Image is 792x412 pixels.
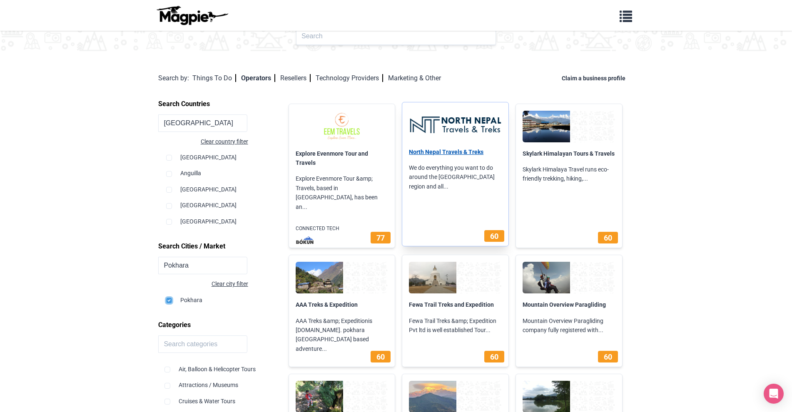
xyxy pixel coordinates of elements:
div: [GEOGRAPHIC_DATA] [166,194,271,210]
a: Skylark Himalayan Tours & Travels [523,150,615,157]
h2: Search Cities / Market [158,239,277,253]
p: CONNECTED TECH [289,221,395,236]
img: North Nepal Travels & Treks logo [409,109,502,141]
input: Search City / Region [158,257,247,274]
p: We do everything you want to do around the [GEOGRAPHIC_DATA] region and all... [402,156,508,198]
span: 60 [490,352,498,361]
input: Search [296,27,496,45]
a: AAA Treks & Expedition [296,301,358,308]
div: Clear city filter [158,279,248,288]
h2: Categories [158,318,277,332]
div: Open Intercom Messenger [764,384,784,404]
img: ukn6pmczrjpsj7tjs5md.svg [292,236,317,244]
span: 60 [604,352,612,361]
span: 60 [490,232,498,241]
span: 60 [376,352,385,361]
div: Cruises & Water Tours [164,390,271,406]
span: 77 [376,233,385,242]
img: v7edh8xvwsbgqsxsb1um.jpg [523,262,570,293]
div: Search by: [158,73,189,84]
a: Resellers [280,74,311,82]
img: nszxvbrxr9bmcrx2q9ox.jpg [296,262,343,293]
p: Fewa Trail Treks &amp; Expedition Pvt ltd is well established Tour... [402,310,508,342]
a: Fewa Trail Treks and Expedition [409,301,494,308]
p: Mountain Overview Paragliding company fully registered with... [516,310,622,342]
a: Technology Providers [316,74,383,82]
a: Claim a business profile [562,75,629,82]
img: mjj2nquuw7wuyiltm9r5.jpg [523,111,570,142]
div: Anguilla [166,162,271,178]
div: Attractions / Museums [164,374,271,390]
p: Skylark Himalaya Travel runs eco-friendly trekking, hiking,... [516,158,622,190]
p: AAA Treks &amp; Expeditionis [DOMAIN_NAME]. pokhara [GEOGRAPHIC_DATA] based adventure... [289,310,395,360]
a: Things To Do [192,74,236,82]
div: [GEOGRAPHIC_DATA] [166,226,271,242]
a: Marketing & Other [388,74,441,82]
div: [GEOGRAPHIC_DATA] [166,178,271,194]
a: Mountain Overview Paragliding [523,301,606,308]
input: Search categories [158,335,247,353]
div: Air, Balloon & Helicopter Tours [164,358,271,374]
p: Explore Evenmore Tour &amp; Travels, based in [GEOGRAPHIC_DATA], has been an... [289,167,395,218]
a: Explore Evenmore Tour and Travels [296,150,368,166]
div: Pokhara [166,289,271,305]
img: orslcc1euztpukq6xnc7.jpg [409,262,456,293]
img: logo-ab69f6fb50320c5b225c76a69d11143b.png [154,5,229,25]
a: North Nepal Travels & Treks [409,149,483,155]
div: Clear country filter [158,137,248,146]
h2: Search Countries [158,97,277,111]
div: [GEOGRAPHIC_DATA] [166,146,271,162]
a: Operators [241,74,275,82]
img: Explore Evenmore Tour and Travels logo [296,111,389,142]
input: Search Country [158,114,247,132]
span: 60 [604,233,612,242]
div: [GEOGRAPHIC_DATA] [166,210,271,226]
